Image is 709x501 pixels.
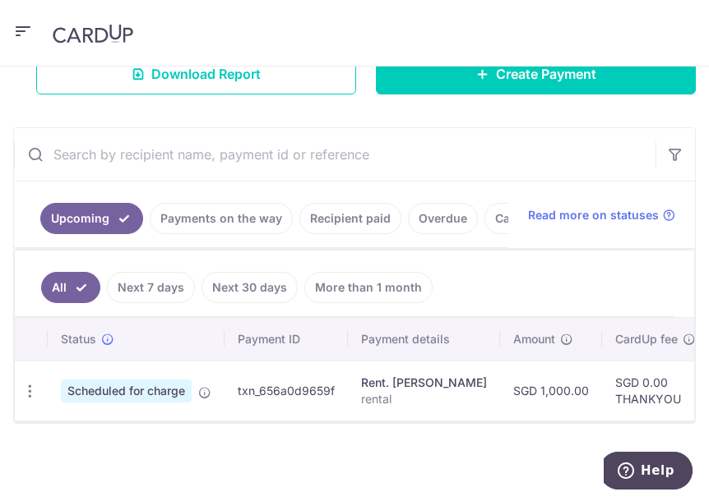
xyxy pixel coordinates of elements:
[41,272,100,303] a: All
[615,331,678,347] span: CardUp fee
[604,452,693,493] iframe: Opens a widget where you can find more information
[40,203,143,234] a: Upcoming
[361,375,487,391] div: Rent. [PERSON_NAME]
[14,128,656,181] input: Search by recipient name, payment id or reference
[107,272,195,303] a: Next 7 days
[500,361,602,421] td: SGD 1,000.00
[150,203,293,234] a: Payments on the way
[484,203,562,234] a: Cancelled
[299,203,401,234] a: Recipient paid
[528,207,675,223] a: Read more on statuses
[53,24,133,44] img: CardUp
[37,11,71,26] span: Help
[513,331,555,347] span: Amount
[304,272,433,303] a: More than 1 month
[361,391,487,407] p: rental
[202,272,298,303] a: Next 30 days
[61,379,192,402] span: Scheduled for charge
[348,318,500,361] th: Payment details
[376,53,696,94] a: Create Payment
[36,53,356,94] a: Download Report
[151,64,261,84] span: Download Report
[225,318,348,361] th: Payment ID
[528,207,659,223] span: Read more on statuses
[408,203,478,234] a: Overdue
[225,361,348,421] td: txn_656a0d9659f
[602,361,709,421] td: SGD 0.00 THANKYOU
[496,64,596,84] span: Create Payment
[61,331,96,347] span: Status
